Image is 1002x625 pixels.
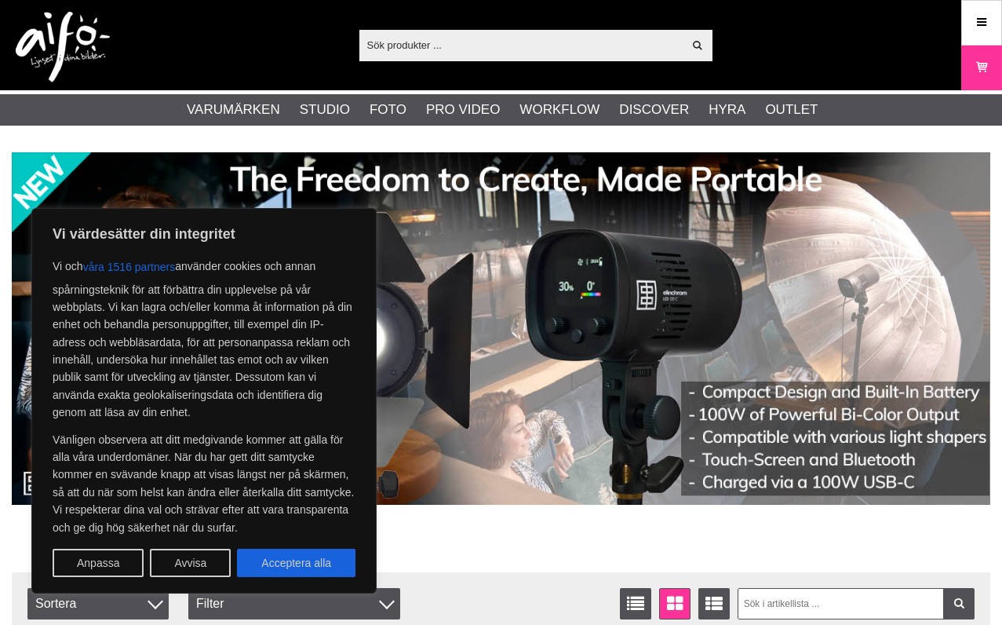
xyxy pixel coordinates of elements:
button: Anpassa [53,549,144,577]
a: Fönstervisning [659,588,690,620]
button: Avvisa [150,549,231,577]
p: Vi och använder cookies och annan spårningsteknik för att förbättra din upplevelse på vår webbpla... [53,253,355,422]
a: Workflow [519,100,599,120]
span: Sortera [27,588,169,620]
a: Foto [370,100,406,120]
button: Acceptera alla [237,549,355,577]
a: Listvisning [620,588,651,620]
a: Outlet [765,100,818,120]
button: våra 1516 partners [83,253,176,281]
p: Vänligen observera att ditt medgivande kommer att gälla för alla våra underdomäner. När du har ge... [53,431,355,536]
p: Vi värdesätter din integritet [53,225,355,243]
a: Filtrera [943,588,975,620]
div: Filter [188,588,400,620]
div: Vi värdesätter din integritet [31,208,377,594]
a: Utökad listvisning [698,588,730,620]
a: Varumärken [187,100,280,120]
img: logo.png [16,12,110,82]
a: Pro Video [426,100,500,120]
input: Sök produkter ... [359,33,683,57]
a: Discover [619,100,689,120]
a: Hyra [709,100,745,120]
img: Annons:002 banner-elin-led100c11390x.jpg [12,152,990,505]
a: Studio [300,100,350,120]
input: Sök i artikellista ... [738,588,975,620]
